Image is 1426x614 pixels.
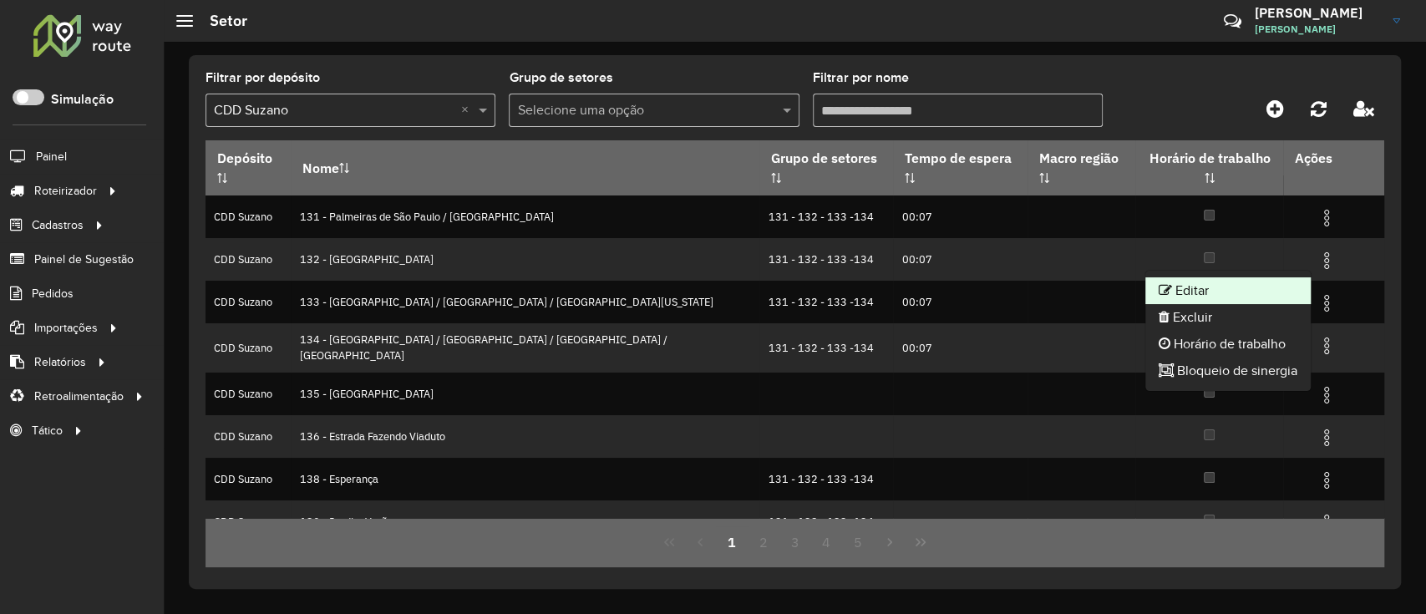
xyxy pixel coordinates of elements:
[813,68,909,88] label: Filtrar por nome
[291,458,759,500] td: 138 - Esperança
[893,323,1028,373] td: 00:07
[716,526,748,558] button: 1
[206,415,291,458] td: CDD Suzano
[1145,304,1311,331] li: Excluir
[36,148,67,165] span: Painel
[748,526,779,558] button: 2
[759,195,893,238] td: 131 - 132 - 133 -134
[893,238,1028,281] td: 00:07
[206,68,320,88] label: Filtrar por depósito
[34,353,86,371] span: Relatórios
[905,526,936,558] button: Last Page
[759,323,893,373] td: 131 - 132 - 133 -134
[1255,5,1380,21] h3: [PERSON_NAME]
[1028,140,1136,195] th: Macro região
[291,373,759,415] td: 135 - [GEOGRAPHIC_DATA]
[291,140,759,195] th: Nome
[291,500,759,543] td: 139 - Jardim Verão
[34,182,97,200] span: Roteirizador
[779,526,811,558] button: 3
[1145,277,1311,304] li: Editar
[509,68,612,88] label: Grupo de setores
[291,195,759,238] td: 131 - Palmeiras de São Paulo / [GEOGRAPHIC_DATA]
[34,319,98,337] span: Importações
[874,526,906,558] button: Next Page
[842,526,874,558] button: 5
[34,251,134,268] span: Painel de Sugestão
[759,281,893,323] td: 131 - 132 - 133 -134
[1215,3,1251,39] a: Contato Rápido
[32,216,84,234] span: Cadastros
[759,458,893,500] td: 131 - 132 - 133 -134
[291,323,759,373] td: 134 - [GEOGRAPHIC_DATA] / [GEOGRAPHIC_DATA] / [GEOGRAPHIC_DATA] / [GEOGRAPHIC_DATA]
[893,281,1028,323] td: 00:07
[32,285,74,302] span: Pedidos
[291,238,759,281] td: 132 - [GEOGRAPHIC_DATA]
[291,415,759,458] td: 136 - Estrada Fazendo Viaduto
[759,140,893,195] th: Grupo de setores
[893,140,1028,195] th: Tempo de espera
[32,422,63,439] span: Tático
[810,526,842,558] button: 4
[291,281,759,323] td: 133 - [GEOGRAPHIC_DATA] / [GEOGRAPHIC_DATA] / [GEOGRAPHIC_DATA][US_STATE]
[460,100,474,120] span: Clear all
[759,238,893,281] td: 131 - 132 - 133 -134
[51,89,114,109] label: Simulação
[1255,22,1380,37] span: [PERSON_NAME]
[1135,140,1283,195] th: Horário de trabalho
[206,458,291,500] td: CDD Suzano
[206,373,291,415] td: CDD Suzano
[206,323,291,373] td: CDD Suzano
[206,140,291,195] th: Depósito
[34,388,124,405] span: Retroalimentação
[759,500,893,543] td: 131 - 132 - 133 -134
[1145,358,1311,384] li: Bloqueio de sinergia
[206,281,291,323] td: CDD Suzano
[1145,331,1311,358] li: Horário de trabalho
[893,195,1028,238] td: 00:07
[206,500,291,543] td: CDD Suzano
[206,195,291,238] td: CDD Suzano
[1283,140,1383,175] th: Ações
[193,12,247,30] h2: Setor
[206,238,291,281] td: CDD Suzano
